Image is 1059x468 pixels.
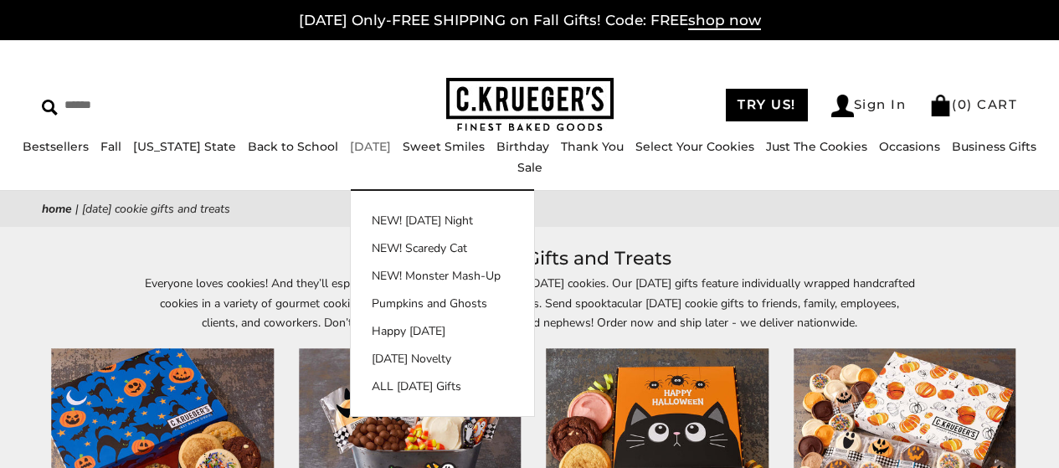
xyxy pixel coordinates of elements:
[351,212,534,229] a: NEW! [DATE] Night
[831,95,907,117] a: Sign In
[496,139,549,154] a: Birthday
[831,95,854,117] img: Account
[958,96,968,112] span: 0
[82,201,230,217] span: [DATE] Cookie Gifts and Treats
[351,322,534,340] a: Happy [DATE]
[929,95,952,116] img: Bag
[145,274,915,332] p: Everyone loves cookies! And they’ll especially love our wickedly delicious [DATE] cookies. Our [D...
[952,139,1036,154] a: Business Gifts
[351,350,534,368] a: [DATE] Novelty
[23,139,89,154] a: Bestsellers
[351,378,534,395] a: ALL [DATE] Gifts
[248,139,338,154] a: Back to School
[517,160,542,175] a: Sale
[766,139,867,154] a: Just The Cookies
[561,139,624,154] a: Thank You
[879,139,940,154] a: Occasions
[929,96,1017,112] a: (0) CART
[67,244,992,274] h1: [DATE] Cookie Gifts and Treats
[42,92,265,118] input: Search
[446,78,614,132] img: C.KRUEGER'S
[635,139,754,154] a: Select Your Cookies
[688,12,761,30] span: shop now
[100,139,121,154] a: Fall
[75,201,79,217] span: |
[42,201,72,217] a: Home
[351,267,534,285] a: NEW! Monster Mash-Up
[133,139,236,154] a: [US_STATE] State
[351,295,534,312] a: Pumpkins and Ghosts
[351,239,534,257] a: NEW! Scaredy Cat
[350,139,391,154] a: [DATE]
[726,89,808,121] a: TRY US!
[42,199,1017,219] nav: breadcrumbs
[299,12,761,30] a: [DATE] Only-FREE SHIPPING on Fall Gifts! Code: FREEshop now
[42,100,58,116] img: Search
[403,139,485,154] a: Sweet Smiles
